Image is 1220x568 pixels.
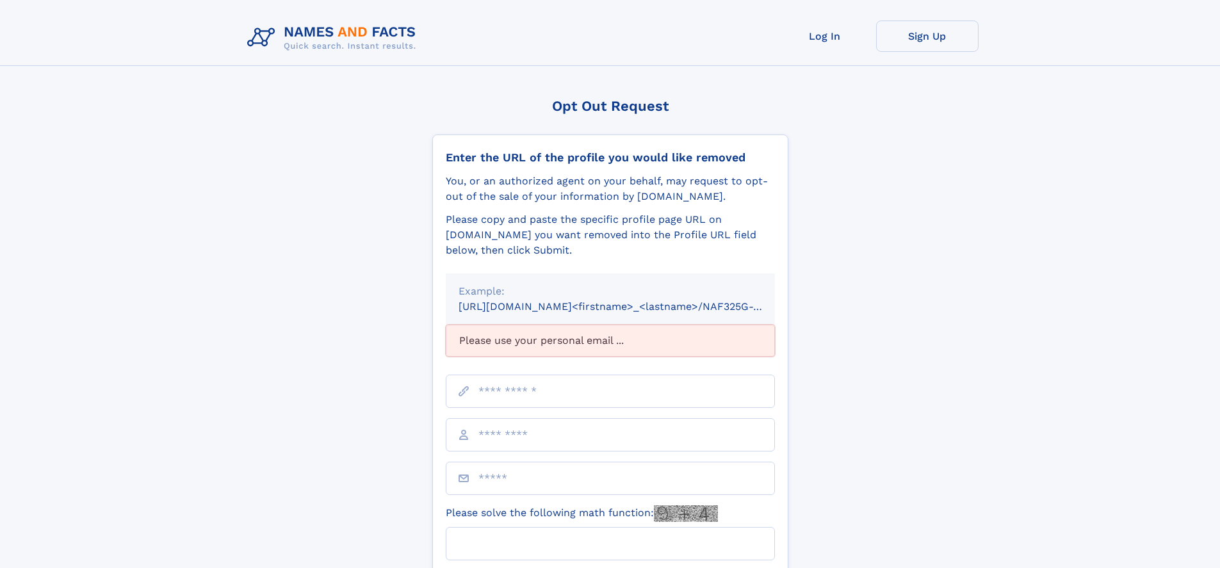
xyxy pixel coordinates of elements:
label: Please solve the following math function: [446,505,718,522]
div: Example: [459,284,762,299]
div: You, or an authorized agent on your behalf, may request to opt-out of the sale of your informatio... [446,174,775,204]
img: Logo Names and Facts [242,20,427,55]
a: Log In [774,20,876,52]
div: Opt Out Request [432,98,788,114]
div: Please copy and paste the specific profile page URL on [DOMAIN_NAME] you want removed into the Pr... [446,212,775,258]
a: Sign Up [876,20,979,52]
div: Enter the URL of the profile you would like removed [446,150,775,165]
div: Please use your personal email ... [446,325,775,357]
small: [URL][DOMAIN_NAME]<firstname>_<lastname>/NAF325G-xxxxxxxx [459,300,799,312]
